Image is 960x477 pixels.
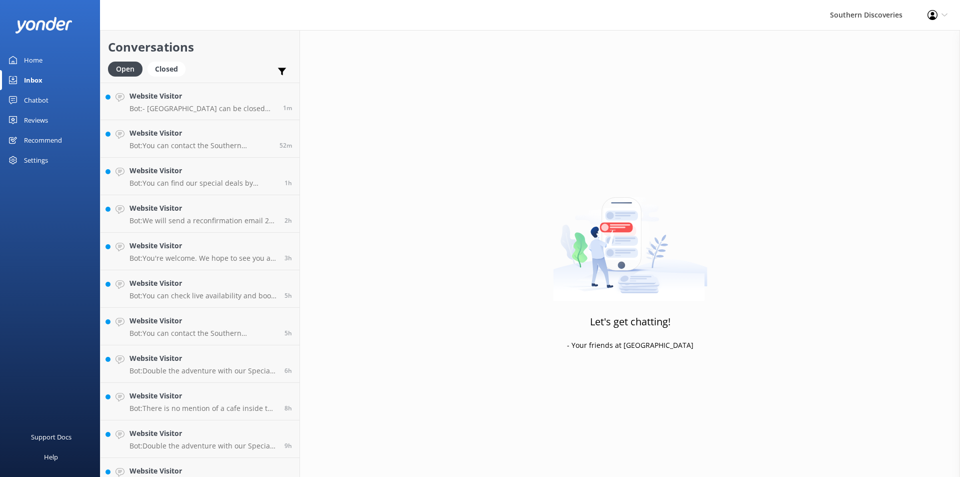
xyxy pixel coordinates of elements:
div: Reviews [24,110,48,130]
div: Home [24,50,42,70]
h4: Website Visitor [129,278,277,289]
a: Open [108,63,147,74]
a: Website VisitorBot:You can check live availability and book your Milford Sound adventure on our w... [100,270,299,308]
p: Bot: We will send a reconfirmation email 24 hours prior to your trip. If you wish to have verbal ... [129,216,277,225]
h4: Website Visitor [129,165,277,176]
div: Closed [147,62,185,77]
span: Sep 26 2025 09:54pm (UTC +12:00) Pacific/Auckland [284,441,292,450]
p: Bot: You're welcome. We hope to see you at Southern Discoveries soon! [129,254,277,263]
p: Bot: There is no mention of a cafe inside the cruise, but a fully licensed bar is available on al... [129,404,277,413]
img: artwork of a man stealing a conversation from at giant smartphone [553,176,707,301]
span: Sep 27 2025 02:37am (UTC +12:00) Pacific/Auckland [284,291,292,300]
a: Website VisitorBot:We will send a reconfirmation email 24 hours prior to your trip. If you wish t... [100,195,299,233]
a: Website VisitorBot:Double the adventure with our Special Deals! Visit [URL][DOMAIN_NAME].9h [100,420,299,458]
h2: Conversations [108,38,292,57]
div: Support Docs [31,427,71,447]
a: Website VisitorBot:You can find our special deals by visiting [URL][DOMAIN_NAME].1h [100,158,299,195]
a: Website VisitorBot:You can contact the Southern Discoveries team by phone at [PHONE_NUMBER] withi... [100,308,299,345]
p: - Your friends at [GEOGRAPHIC_DATA] [567,340,693,351]
div: Settings [24,150,48,170]
h4: Website Visitor [129,353,277,364]
p: Bot: Double the adventure with our Special Deals! Visit [URL][DOMAIN_NAME]. [129,441,277,450]
div: Recommend [24,130,62,150]
h4: Website Visitor [129,390,277,401]
a: Website VisitorBot:You're welcome. We hope to see you at Southern Discoveries soon!3h [100,233,299,270]
h4: Website Visitor [129,315,277,326]
div: Inbox [24,70,42,90]
span: Sep 27 2025 06:47am (UTC +12:00) Pacific/Auckland [279,141,292,150]
span: Sep 26 2025 10:56pm (UTC +12:00) Pacific/Auckland [284,404,292,412]
div: Help [44,447,58,467]
a: Website VisitorBot:Double the adventure with our Special Deals! Visit [URL][DOMAIN_NAME].6h [100,345,299,383]
p: Bot: You can contact the Southern Discoveries team by phone at [PHONE_NUMBER] within [GEOGRAPHIC_... [129,141,272,150]
span: Sep 27 2025 06:06am (UTC +12:00) Pacific/Auckland [284,179,292,187]
span: Sep 27 2025 01:49am (UTC +12:00) Pacific/Auckland [284,329,292,337]
h4: Website Visitor [129,203,277,214]
div: Chatbot [24,90,48,110]
span: Sep 27 2025 01:07am (UTC +12:00) Pacific/Auckland [284,366,292,375]
p: Bot: You can contact the Southern Discoveries team by phone at [PHONE_NUMBER] within [GEOGRAPHIC_... [129,329,277,338]
p: Bot: You can check live availability and book your Milford Sound adventure on our website. [129,291,277,300]
p: Bot: - [GEOGRAPHIC_DATA] can be closed with little or no warning from the Land Transport Authorit... [129,104,275,113]
h3: Let's get chatting! [590,314,670,330]
p: Bot: Double the adventure with our Special Deals! Visit [URL][DOMAIN_NAME]. [129,366,277,375]
a: Website VisitorBot:- [GEOGRAPHIC_DATA] can be closed with little or no warning from the Land Tran... [100,83,299,120]
p: Bot: You can find our special deals by visiting [URL][DOMAIN_NAME]. [129,179,277,188]
h4: Website Visitor [129,128,272,139]
h4: Website Visitor [129,428,277,439]
span: Sep 27 2025 04:27am (UTC +12:00) Pacific/Auckland [284,254,292,262]
div: Open [108,62,142,77]
a: Closed [147,63,190,74]
a: Website VisitorBot:You can contact the Southern Discoveries team by phone at [PHONE_NUMBER] withi... [100,120,299,158]
h4: Website Visitor [129,240,277,251]
img: yonder-white-logo.png [15,17,72,34]
span: Sep 27 2025 05:14am (UTC +12:00) Pacific/Auckland [284,216,292,225]
h4: Website Visitor [129,465,277,476]
a: Website VisitorBot:There is no mention of a cafe inside the cruise, but a fully licensed bar is a... [100,383,299,420]
h4: Website Visitor [129,91,275,102]
span: Sep 27 2025 07:38am (UTC +12:00) Pacific/Auckland [283,104,292,112]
